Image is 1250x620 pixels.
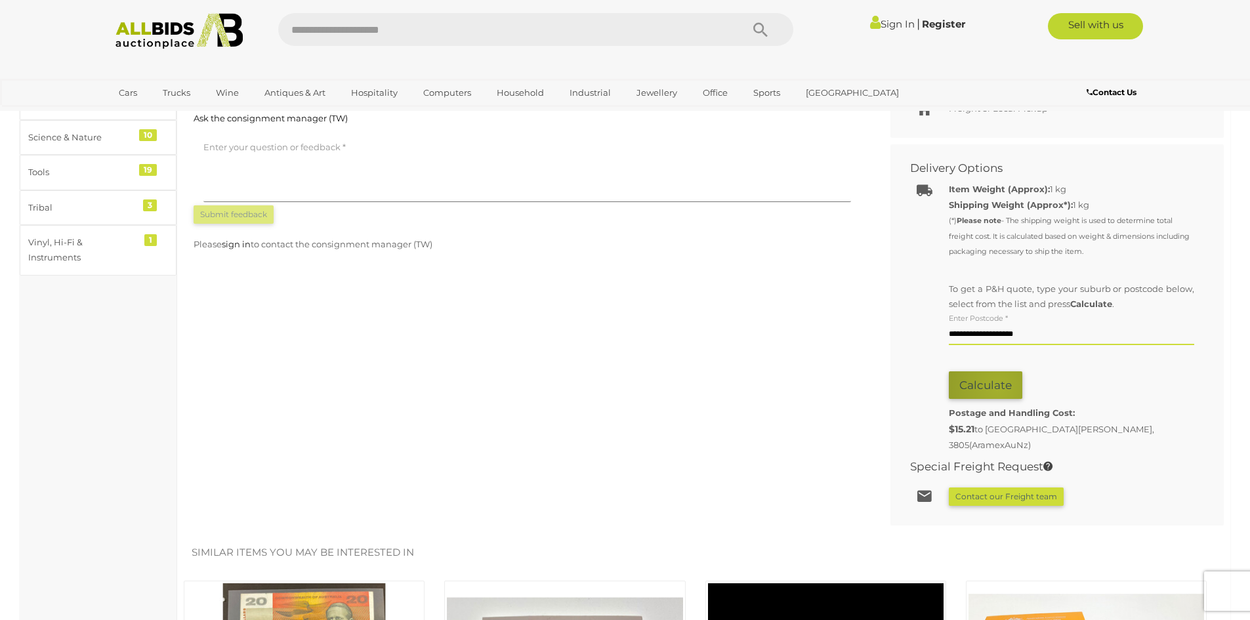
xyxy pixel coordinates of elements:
img: Allbids.com.au [108,13,251,49]
div: Vinyl, Hi-Fi & Instruments [28,235,136,266]
b: Postage and Handling Cost: [949,407,1075,418]
a: Contact Us [1087,85,1140,100]
div: 19 [139,164,157,176]
a: Vinyl, Hi-Fi & Instruments 1 [20,225,177,276]
button: Submit feedback [194,205,274,224]
a: sign in [222,239,251,249]
strong: Please note [957,216,1001,225]
span: $15.21 [949,423,974,435]
p: Please to contact the consignment manager (TW) [194,237,861,252]
a: Industrial [561,82,619,104]
div: 3 [143,199,157,211]
span: | [917,16,920,31]
div: 1 kg [949,197,1194,259]
a: Hospitality [343,82,406,104]
a: Antiques & Art [256,82,334,104]
small: (*) - The shipping weight is used to determine total freight cost. It is calculated based on weig... [949,216,1190,256]
div: to [GEOGRAPHIC_DATA][PERSON_NAME], 3805 [949,405,1194,453]
a: Cars [110,82,146,104]
div: 1 kg [949,182,1194,197]
strong: Shipping Weight (Approx*): [949,199,1073,210]
span: (AramexAuNz) [969,440,1031,450]
a: Household [488,82,552,104]
b: Contact Us [1087,87,1136,97]
b: Calculate [1070,299,1112,309]
h2: Question or Feedback about this item? [194,99,861,127]
h2: Special Freight Request [910,461,1184,473]
a: Wine [207,82,247,104]
b: Item Weight (Approx): [949,184,1050,194]
div: Science & Nature [28,130,136,145]
div: 10 [139,129,157,141]
span: Ask the consignment manager (TW) [194,113,348,123]
button: Contact our Freight team [949,487,1064,506]
button: Search [728,13,793,46]
a: Tools 19 [20,155,177,190]
a: Jewellery [628,82,686,104]
h2: Similar items you may be interested in [192,547,1199,558]
a: Tribal 3 [20,190,177,225]
a: Register [922,18,965,30]
div: Tribal [28,200,136,215]
button: Calculate [949,371,1022,400]
a: Science & Nature 10 [20,120,177,155]
a: [GEOGRAPHIC_DATA] [797,82,907,104]
a: Sports [745,82,789,104]
a: Sign In [870,18,915,30]
div: 1 [144,234,157,246]
a: Sell with us [1048,13,1143,39]
p: To get a P&H quote, type your suburb or postcode below, select from the list and press . [949,281,1194,312]
a: Office [694,82,736,104]
a: Trucks [154,82,199,104]
h2: Delivery Options [910,162,1184,175]
a: Computers [415,82,480,104]
div: Tools [28,165,136,180]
